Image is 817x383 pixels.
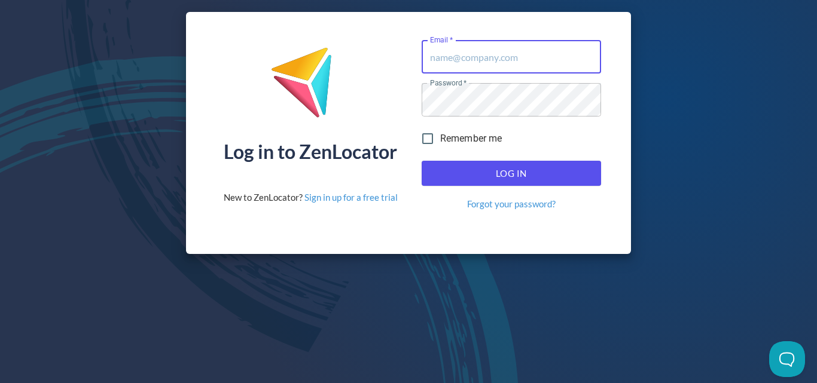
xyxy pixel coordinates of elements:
[440,131,502,146] span: Remember me
[769,341,805,377] iframe: Toggle Customer Support
[435,166,588,181] span: Log In
[422,40,601,73] input: name@company.com
[467,198,556,210] a: Forgot your password?
[224,142,397,161] div: Log in to ZenLocator
[422,161,601,186] button: Log In
[304,192,398,203] a: Sign in up for a free trial
[224,191,398,204] div: New to ZenLocator?
[270,47,350,127] img: ZenLocator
